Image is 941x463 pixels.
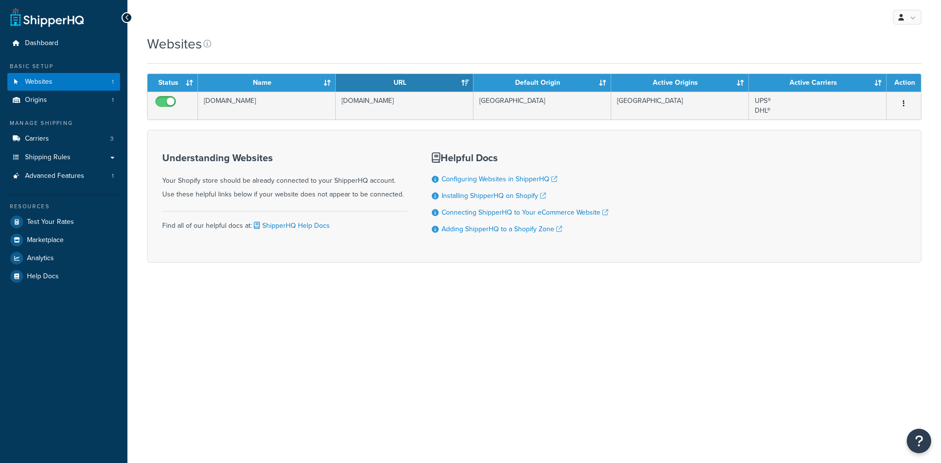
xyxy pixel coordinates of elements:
[110,135,114,143] span: 3
[162,152,407,201] div: Your Shopify store should be already connected to your ShipperHQ account. Use these helpful links...
[148,74,198,92] th: Status: activate to sort column ascending
[162,211,407,233] div: Find all of our helpful docs at:
[7,119,120,127] div: Manage Shipping
[25,135,49,143] span: Carriers
[7,167,120,185] li: Advanced Features
[162,152,407,163] h3: Understanding Websites
[7,91,120,109] a: Origins 1
[7,148,120,167] a: Shipping Rules
[25,153,71,162] span: Shipping Rules
[442,191,546,201] a: Installing ShipperHQ on Shopify
[473,74,611,92] th: Default Origin: activate to sort column ascending
[442,224,562,234] a: Adding ShipperHQ to a Shopify Zone
[7,62,120,71] div: Basic Setup
[907,429,931,453] button: Open Resource Center
[7,213,120,231] a: Test Your Rates
[10,7,84,27] a: ShipperHQ Home
[25,78,52,86] span: Websites
[887,74,921,92] th: Action
[25,39,58,48] span: Dashboard
[112,96,114,104] span: 1
[25,172,84,180] span: Advanced Features
[7,268,120,285] a: Help Docs
[336,74,473,92] th: URL: activate to sort column ascending
[27,236,64,244] span: Marketplace
[25,96,47,104] span: Origins
[198,92,336,120] td: [DOMAIN_NAME]
[7,34,120,52] a: Dashboard
[442,174,557,184] a: Configuring Websites in ShipperHQ
[112,78,114,86] span: 1
[7,73,120,91] a: Websites 1
[611,74,749,92] th: Active Origins: activate to sort column ascending
[7,202,120,211] div: Resources
[749,74,887,92] th: Active Carriers: activate to sort column ascending
[27,218,74,226] span: Test Your Rates
[7,167,120,185] a: Advanced Features 1
[27,272,59,281] span: Help Docs
[432,152,608,163] h3: Helpful Docs
[112,172,114,180] span: 1
[7,130,120,148] a: Carriers 3
[27,254,54,263] span: Analytics
[7,130,120,148] li: Carriers
[611,92,749,120] td: [GEOGRAPHIC_DATA]
[7,249,120,267] a: Analytics
[7,73,120,91] li: Websites
[252,220,330,231] a: ShipperHQ Help Docs
[7,231,120,249] a: Marketplace
[473,92,611,120] td: [GEOGRAPHIC_DATA]
[336,92,473,120] td: [DOMAIN_NAME]
[749,92,887,120] td: UPS® DHL®
[147,34,202,53] h1: Websites
[7,91,120,109] li: Origins
[198,74,336,92] th: Name: activate to sort column ascending
[442,207,608,218] a: Connecting ShipperHQ to Your eCommerce Website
